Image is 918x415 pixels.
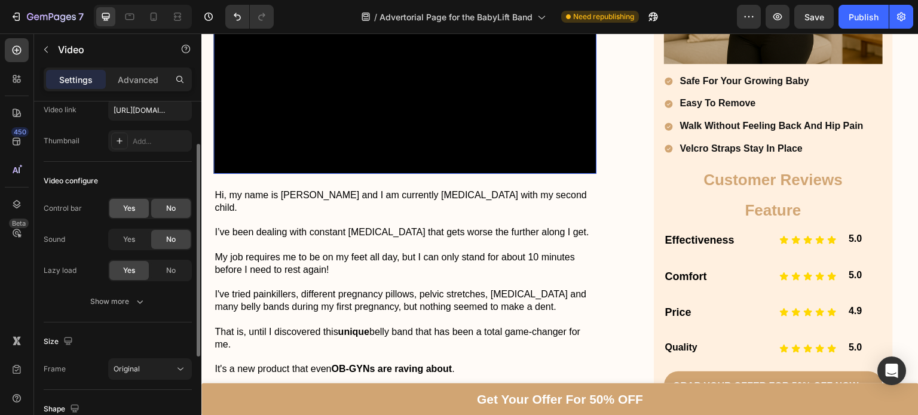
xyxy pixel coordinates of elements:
[11,127,29,137] div: 450
[225,5,274,29] div: Undo/Redo
[166,203,176,214] span: No
[463,166,681,189] h2: Feature
[108,99,192,121] input: Insert video url here
[44,265,76,276] div: Lazy load
[9,219,29,228] div: Beta
[114,364,140,373] span: Original
[44,203,82,214] div: Control bar
[44,136,79,146] div: Thumbnail
[118,73,158,86] p: Advanced
[479,62,662,79] p: easy to remove
[13,293,394,318] p: That is, until I discovered this belly band that has been a total game-changer for me.
[44,234,65,245] div: Sound
[123,203,135,214] span: Yes
[849,11,879,23] div: Publish
[380,11,533,23] span: Advertorial Page for the BabyLift Band
[647,306,680,323] p: 5.0
[463,338,681,367] a: Grab Your Offer For 50% Off NOW
[166,265,176,276] span: No
[44,334,75,350] div: Size
[804,12,824,22] span: Save
[108,358,192,380] button: Original
[276,355,442,377] p: Get Your Offer For 50% OFF
[44,364,66,374] div: Frame
[464,269,566,288] p: Price
[13,330,394,342] p: It's a new product that even .
[464,233,566,253] p: Comfort
[479,107,662,124] p: velcro straps stay in place
[130,330,250,340] strong: OB-GYNs are raving about
[647,269,680,287] p: 4.9
[479,39,662,57] p: safe for your growing baby
[647,197,680,214] p: 5.0
[464,306,566,323] p: Quality
[13,255,394,280] p: I've tried painkillers, different pregnancy pillows, pelvic stretches, [MEDICAL_DATA] and many be...
[44,176,98,186] div: Video configure
[647,233,680,251] p: 5.0
[463,136,681,158] h2: Customer Reviews
[44,291,192,312] button: Show more
[136,293,167,303] strong: unique
[133,136,189,147] div: Add...
[479,84,662,102] p: walk without feeling back and hip pain
[573,11,634,22] span: Need republishing
[374,11,377,23] span: /
[794,5,834,29] button: Save
[13,156,394,181] p: Hi, my name is [PERSON_NAME] and I am currently [MEDICAL_DATA] with my second child.
[13,218,394,243] p: My job requires me to be on my feet all day, but I can only stand for about 10 minutes before I n...
[13,193,394,205] p: I’ve been dealing with constant [MEDICAL_DATA] that gets worse the further along I get.
[44,104,76,115] div: Video link
[59,73,93,86] p: Settings
[78,10,84,24] p: 7
[472,347,657,359] p: Grab Your Offer For 50% Off NOW
[201,33,918,415] iframe: Design area
[123,234,135,245] span: Yes
[90,296,146,308] div: Show more
[58,42,160,57] p: Video
[464,197,566,216] p: Effectiveness
[166,234,176,245] span: No
[877,356,906,385] div: Open Intercom Messenger
[5,5,89,29] button: 7
[123,265,135,276] span: Yes
[839,5,889,29] button: Publish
